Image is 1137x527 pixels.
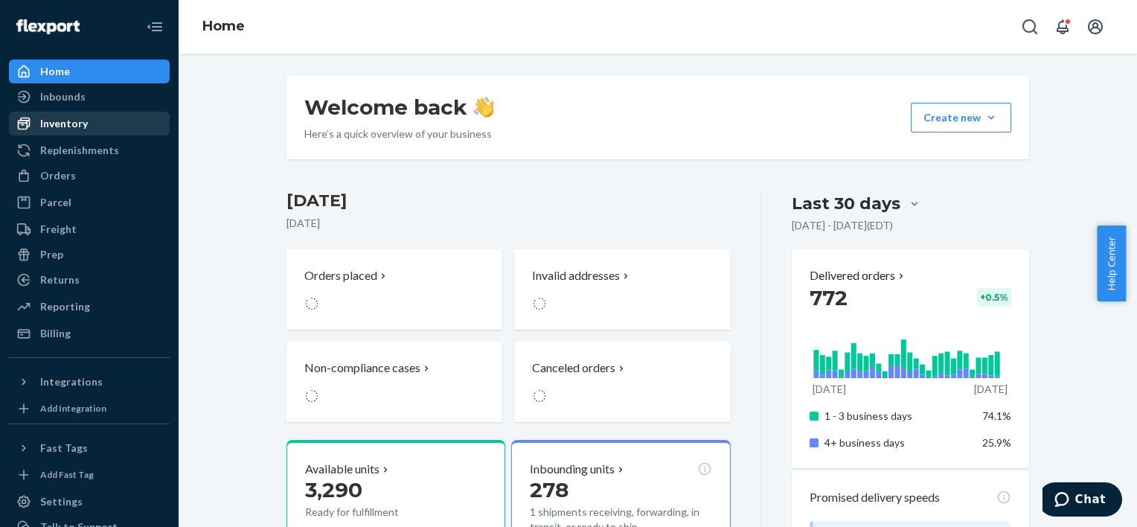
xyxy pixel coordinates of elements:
[9,164,170,188] a: Orders
[286,342,502,422] button: Non-compliance cases
[810,285,848,310] span: 772
[532,267,620,284] p: Invalid addresses
[40,222,77,237] div: Freight
[977,288,1011,307] div: + 0.5 %
[304,360,420,377] p: Non-compliance cases
[40,64,70,79] div: Home
[9,466,170,484] a: Add Fast Tag
[514,342,730,422] button: Canceled orders
[9,400,170,418] a: Add Integration
[40,143,119,158] div: Replenishments
[813,382,846,397] p: [DATE]
[286,249,502,330] button: Orders placed
[9,268,170,292] a: Returns
[40,402,106,415] div: Add Integration
[9,217,170,241] a: Freight
[530,461,615,478] p: Inbounding units
[40,89,86,104] div: Inbounds
[911,103,1011,132] button: Create new
[9,295,170,319] a: Reporting
[810,489,940,506] p: Promised delivery speeds
[40,374,103,389] div: Integrations
[9,112,170,135] a: Inventory
[40,299,90,314] div: Reporting
[202,18,245,34] a: Home
[40,468,94,481] div: Add Fast Tag
[305,461,379,478] p: Available units
[40,116,88,131] div: Inventory
[304,267,377,284] p: Orders placed
[810,267,907,284] button: Delivered orders
[40,494,83,509] div: Settings
[530,477,568,502] span: 278
[9,322,170,345] a: Billing
[286,216,731,231] p: [DATE]
[9,138,170,162] a: Replenishments
[9,436,170,460] button: Fast Tags
[140,12,170,42] button: Close Navigation
[1015,12,1045,42] button: Open Search Box
[305,477,362,502] span: 3,290
[9,85,170,109] a: Inbounds
[9,243,170,266] a: Prep
[305,505,443,520] p: Ready for fulfillment
[9,370,170,394] button: Integrations
[304,94,494,121] h1: Welcome back
[190,5,257,48] ol: breadcrumbs
[40,195,71,210] div: Parcel
[982,409,1011,422] span: 74.1%
[40,272,80,287] div: Returns
[824,435,971,450] p: 4+ business days
[514,249,730,330] button: Invalid addresses
[9,60,170,83] a: Home
[9,490,170,514] a: Settings
[40,441,88,456] div: Fast Tags
[1042,482,1122,520] iframe: Opens a widget where you can chat to one of our agents
[9,191,170,214] a: Parcel
[792,218,893,233] p: [DATE] - [DATE] ( EDT )
[40,247,63,262] div: Prep
[1080,12,1110,42] button: Open account menu
[304,127,494,141] p: Here’s a quick overview of your business
[824,409,971,424] p: 1 - 3 business days
[16,19,80,34] img: Flexport logo
[792,192,900,215] div: Last 30 days
[982,436,1011,449] span: 25.9%
[286,189,731,213] h3: [DATE]
[473,97,494,118] img: hand-wave emoji
[1097,226,1126,301] button: Help Center
[974,382,1008,397] p: [DATE]
[40,326,71,341] div: Billing
[40,168,76,183] div: Orders
[1048,12,1077,42] button: Open notifications
[532,360,615,377] p: Canceled orders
